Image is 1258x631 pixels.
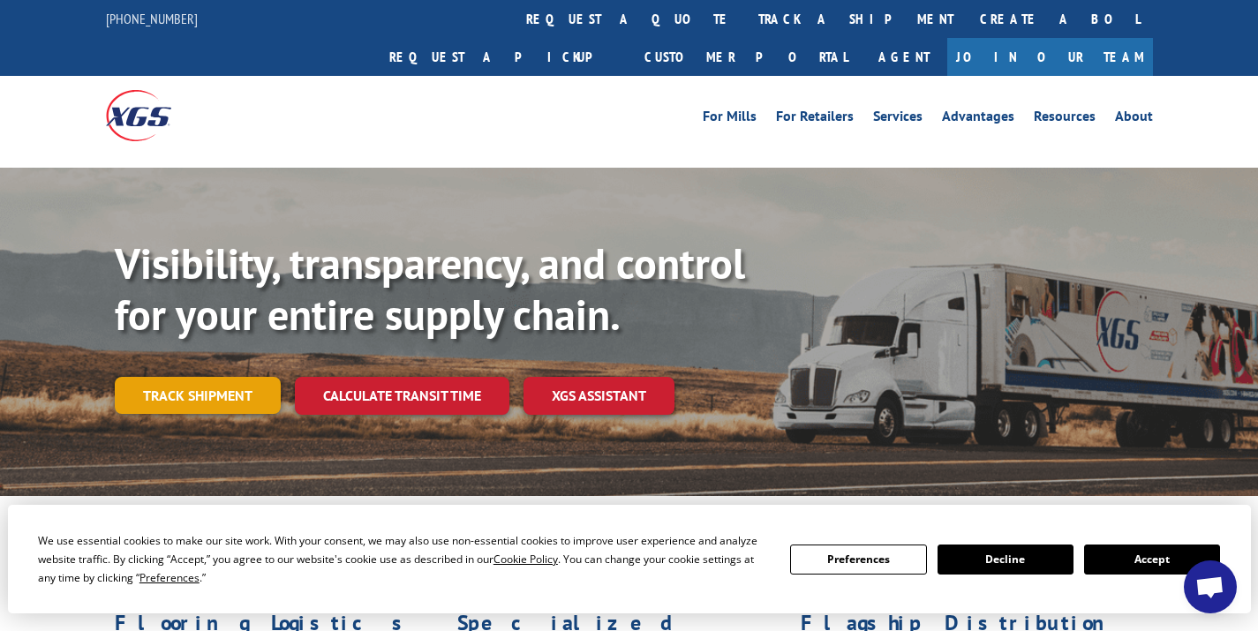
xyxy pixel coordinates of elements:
div: Cookie Consent Prompt [8,505,1251,613]
a: Advantages [942,109,1014,129]
a: XGS ASSISTANT [524,377,674,415]
a: For Mills [703,109,757,129]
a: [PHONE_NUMBER] [106,10,198,27]
span: Cookie Policy [493,552,558,567]
a: Track shipment [115,377,281,414]
a: Calculate transit time [295,377,509,415]
a: About [1115,109,1153,129]
a: Request a pickup [376,38,631,76]
div: Open chat [1184,560,1237,613]
button: Preferences [790,545,926,575]
a: Resources [1034,109,1096,129]
span: Preferences [139,570,200,585]
button: Accept [1084,545,1220,575]
a: Join Our Team [947,38,1153,76]
a: Services [873,109,923,129]
a: Customer Portal [631,38,861,76]
button: Decline [938,545,1073,575]
a: Agent [861,38,947,76]
b: Visibility, transparency, and control for your entire supply chain. [115,236,745,342]
div: We use essential cookies to make our site work. With your consent, we may also use non-essential ... [38,531,769,587]
a: For Retailers [776,109,854,129]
